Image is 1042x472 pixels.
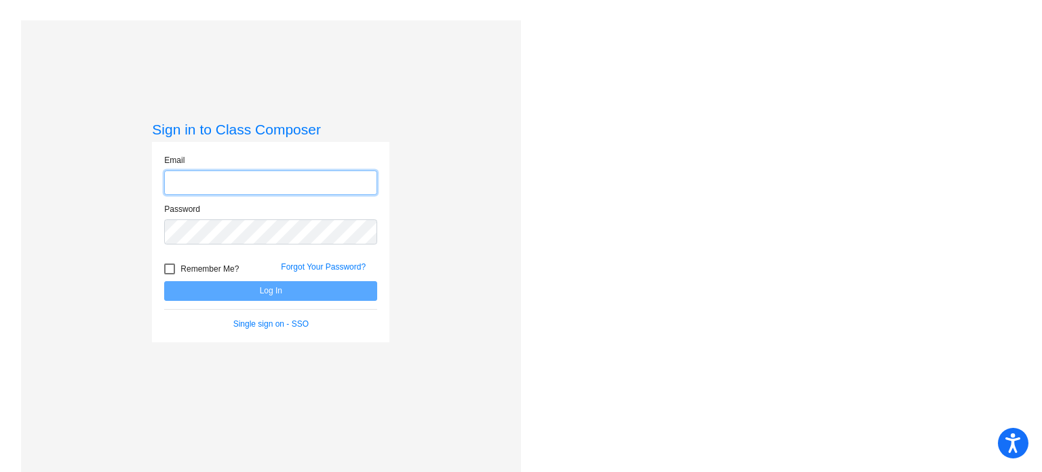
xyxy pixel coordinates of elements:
h3: Sign in to Class Composer [152,121,389,138]
label: Password [164,203,200,215]
a: Single sign on - SSO [233,319,309,329]
span: Remember Me? [180,261,239,277]
label: Email [164,154,185,166]
a: Forgot Your Password? [281,262,366,272]
button: Log In [164,281,377,301]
